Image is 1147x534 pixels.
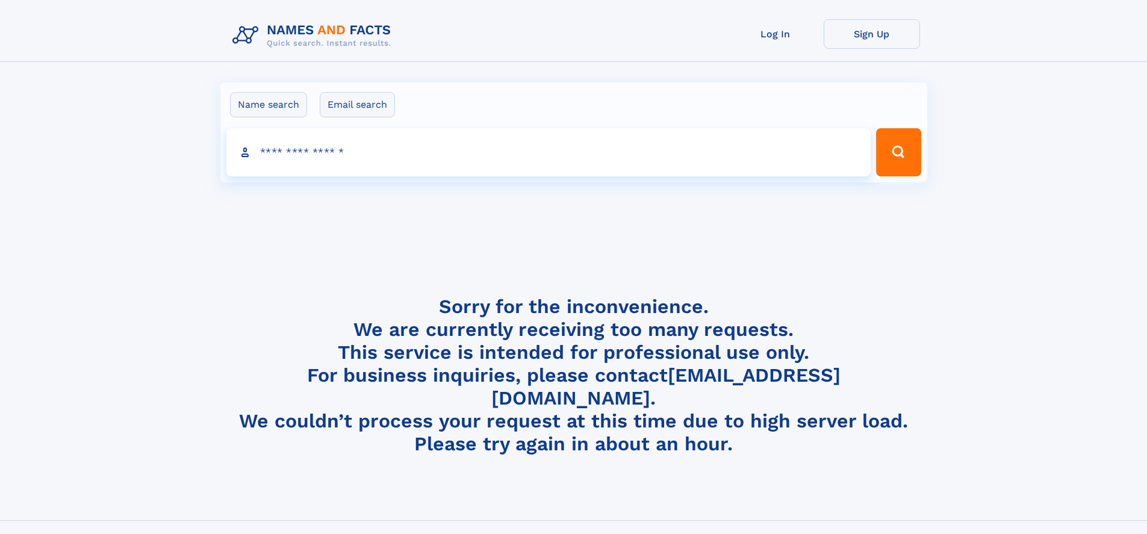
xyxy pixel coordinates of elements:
[226,128,871,176] input: search input
[491,364,841,409] a: [EMAIL_ADDRESS][DOMAIN_NAME]
[824,19,920,49] a: Sign Up
[876,128,921,176] button: Search Button
[727,19,824,49] a: Log In
[228,295,920,456] h4: Sorry for the inconvenience. We are currently receiving too many requests. This service is intend...
[228,19,401,52] img: Logo Names and Facts
[230,92,307,117] label: Name search
[320,92,395,117] label: Email search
